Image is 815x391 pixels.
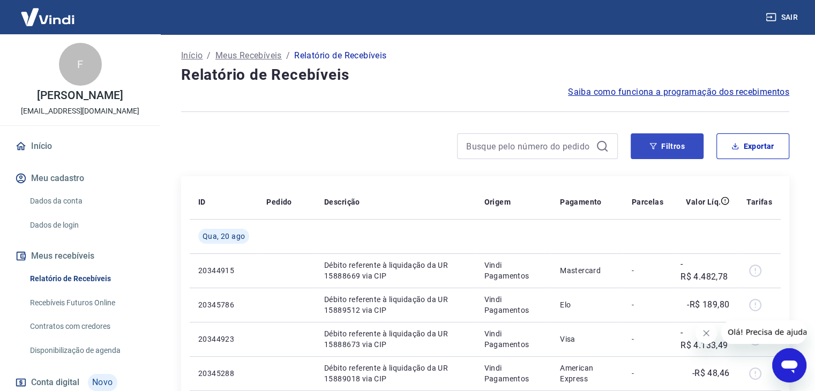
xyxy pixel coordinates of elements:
[59,43,102,86] div: F
[764,7,802,27] button: Sair
[266,197,291,207] p: Pedido
[26,292,147,314] a: Recebíveis Futuros Online
[88,374,117,391] span: Novo
[484,197,510,207] p: Origem
[198,368,249,379] p: 20345288
[203,231,245,242] span: Qua, 20 ago
[294,49,386,62] p: Relatório de Recebíveis
[215,49,282,62] a: Meus Recebíveis
[632,299,663,310] p: -
[286,49,290,62] p: /
[26,214,147,236] a: Dados de login
[560,299,615,310] p: Elo
[568,86,789,99] a: Saiba como funciona a programação dos recebimentos
[632,334,663,344] p: -
[207,49,211,62] p: /
[13,167,147,190] button: Meu cadastro
[632,265,663,276] p: -
[632,368,663,379] p: -
[721,320,806,344] iframe: Mensagem da empresa
[198,265,249,276] p: 20344915
[687,298,729,311] p: -R$ 189,80
[560,363,615,384] p: American Express
[484,294,543,315] p: Vindi Pagamentos
[181,64,789,86] h4: Relatório de Recebíveis
[26,315,147,337] a: Contratos com credores
[746,197,772,207] p: Tarifas
[686,197,721,207] p: Valor Líq.
[324,260,467,281] p: Débito referente à liquidação da UR 15888669 via CIP
[31,375,79,390] span: Conta digital
[484,363,543,384] p: Vindi Pagamentos
[560,334,615,344] p: Visa
[681,258,729,283] p: -R$ 4.482,78
[324,328,467,350] p: Débito referente à liquidação da UR 15888673 via CIP
[324,294,467,315] p: Débito referente à liquidação da UR 15889512 via CIP
[484,328,543,350] p: Vindi Pagamentos
[560,265,615,276] p: Mastercard
[466,138,592,154] input: Busque pelo número do pedido
[13,244,147,268] button: Meus recebíveis
[198,299,249,310] p: 20345786
[21,106,139,117] p: [EMAIL_ADDRESS][DOMAIN_NAME]
[26,268,147,290] a: Relatório de Recebíveis
[692,367,730,380] p: -R$ 48,46
[26,340,147,362] a: Disponibilização de agenda
[716,133,789,159] button: Exportar
[772,348,806,382] iframe: Botão para abrir a janela de mensagens
[560,197,602,207] p: Pagamento
[37,90,123,101] p: [PERSON_NAME]
[6,7,90,16] span: Olá! Precisa de ajuda?
[198,334,249,344] p: 20344923
[13,134,147,158] a: Início
[631,133,704,159] button: Filtros
[484,260,543,281] p: Vindi Pagamentos
[324,363,467,384] p: Débito referente à liquidação da UR 15889018 via CIP
[181,49,203,62] a: Início
[198,197,206,207] p: ID
[681,326,729,352] p: -R$ 4.133,49
[696,322,717,344] iframe: Fechar mensagem
[26,190,147,212] a: Dados da conta
[324,197,360,207] p: Descrição
[13,1,83,33] img: Vindi
[632,197,663,207] p: Parcelas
